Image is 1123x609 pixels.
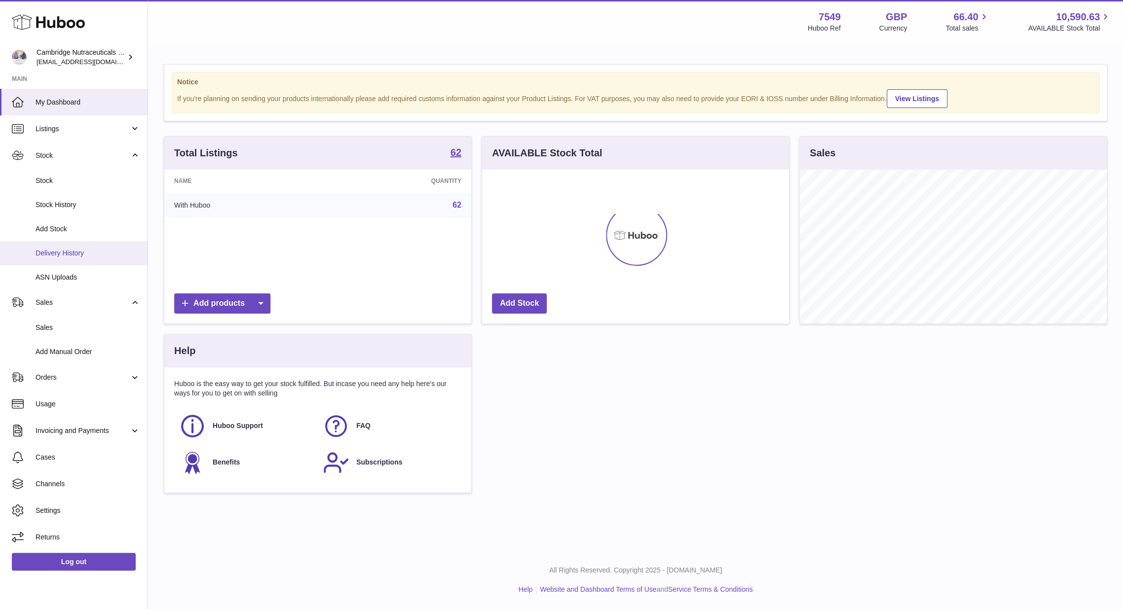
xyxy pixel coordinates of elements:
span: Delivery History [36,249,140,258]
a: Add Stock [492,293,547,314]
strong: 7549 [819,10,841,24]
span: Huboo Support [213,421,263,430]
div: If you're planning on sending your products internationally please add required customs informati... [177,88,1094,108]
span: [EMAIL_ADDRESS][DOMAIN_NAME] [37,58,145,66]
span: Sales [36,323,140,332]
span: Total sales [945,24,989,33]
a: Log out [12,553,136,571]
span: Sales [36,298,130,307]
span: Add Stock [36,224,140,234]
span: Stock [36,176,140,185]
h3: Sales [810,146,835,160]
a: View Listings [887,89,947,108]
span: Stock History [36,200,140,210]
a: Subscriptions [323,449,456,476]
div: Cambridge Nutraceuticals Ltd [37,48,125,67]
strong: Notice [177,77,1094,87]
span: Benefits [213,458,240,467]
strong: GBP [886,10,907,24]
span: 66.40 [953,10,978,24]
a: 62 [450,147,461,159]
a: FAQ [323,413,456,439]
span: Invoicing and Payments [36,426,130,435]
th: Name [164,170,326,192]
h3: Total Listings [174,146,238,160]
a: Website and Dashboard Terms of Use [540,585,656,593]
div: Huboo Ref [808,24,841,33]
span: Listings [36,124,130,134]
p: All Rights Reserved. Copyright 2025 - [DOMAIN_NAME] [156,566,1115,575]
span: Orders [36,373,130,382]
span: 10,590.63 [1056,10,1100,24]
span: Settings [36,506,140,515]
a: 10,590.63 AVAILABLE Stock Total [1028,10,1111,33]
img: qvc@camnutra.com [12,50,27,65]
span: Stock [36,151,130,160]
li: and [536,585,752,594]
span: AVAILABLE Stock Total [1028,24,1111,33]
span: Add Manual Order [36,347,140,357]
span: My Dashboard [36,98,140,107]
a: Benefits [179,449,313,476]
div: Currency [879,24,907,33]
h3: Help [174,344,195,358]
span: ASN Uploads [36,273,140,282]
span: FAQ [356,421,371,430]
span: Usage [36,399,140,409]
a: 66.40 Total sales [945,10,989,33]
a: 62 [452,201,461,209]
td: With Huboo [164,192,326,218]
span: Subscriptions [356,458,402,467]
h3: AVAILABLE Stock Total [492,146,602,160]
a: Huboo Support [179,413,313,439]
a: Add products [174,293,270,314]
span: Cases [36,453,140,462]
span: Channels [36,479,140,489]
span: Returns [36,533,140,542]
th: Quantity [326,170,471,192]
strong: 62 [450,147,461,157]
a: Service Terms & Conditions [668,585,753,593]
p: Huboo is the easy way to get your stock fulfilled. But incase you need any help here's our ways f... [174,379,461,398]
a: Help [519,585,533,593]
